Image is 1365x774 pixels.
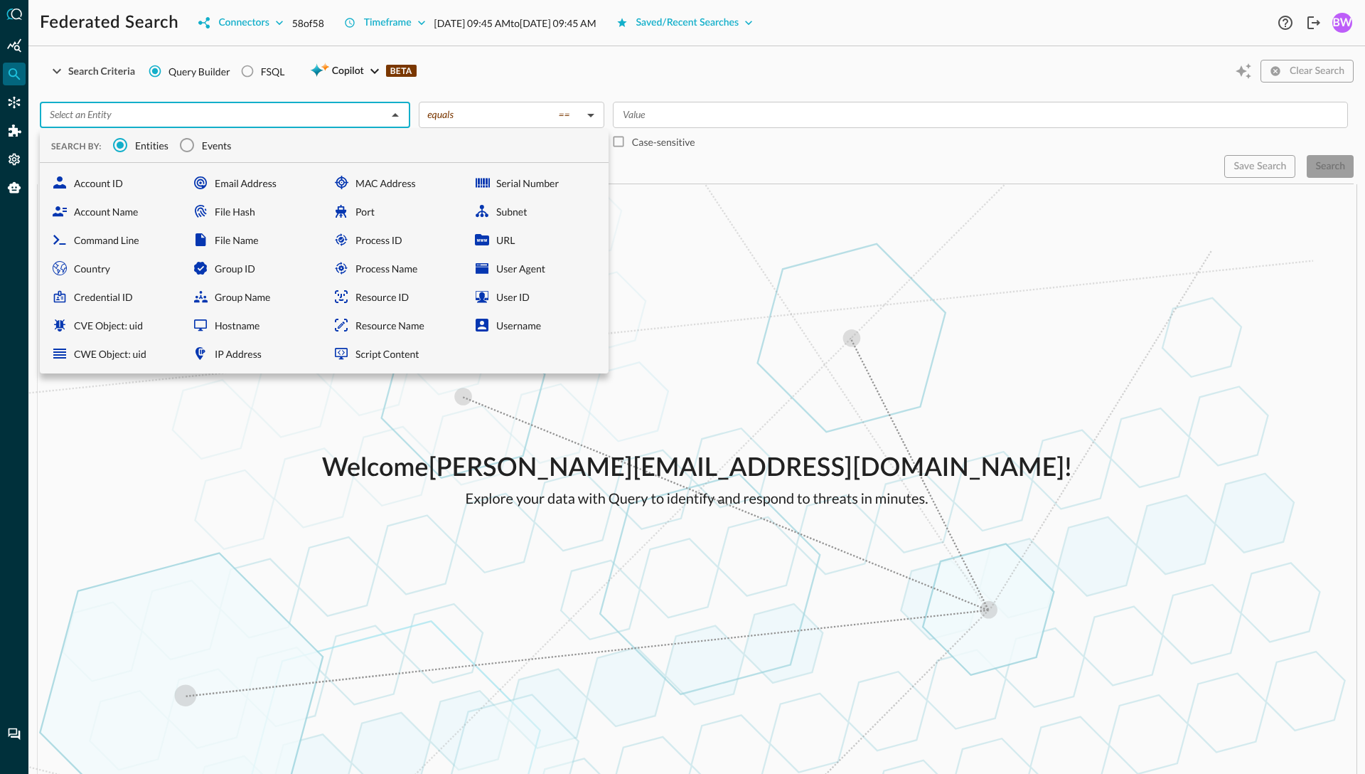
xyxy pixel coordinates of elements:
[327,226,462,254] div: Process ID
[636,14,739,32] div: Saved/Recent Searches
[327,169,462,197] div: MAC Address
[40,60,144,83] button: Search Criteria
[327,282,462,311] div: Resource ID
[45,226,181,254] div: Command Line
[558,108,569,121] span: ==
[190,11,291,34] button: Connectors
[186,311,321,339] div: Hostname
[45,339,181,368] div: CWE Object: uid
[4,120,26,142] div: Addons
[186,339,321,368] div: IP Address
[468,282,603,311] div: User ID
[292,16,324,31] p: 58 of 58
[364,14,412,32] div: Timeframe
[135,138,168,153] span: Entities
[45,311,181,339] div: CVE Object: uid
[3,91,26,114] div: Connectors
[322,488,1072,509] p: Explore your data with Query to identify and respond to threats in minutes.
[332,63,364,80] span: Copilot
[1332,13,1352,33] div: BW
[434,16,596,31] p: [DATE] 09:45 AM to [DATE] 09:45 AM
[186,169,321,197] div: Email Address
[427,108,454,121] span: equals
[385,105,405,125] button: Close
[45,169,181,197] div: Account ID
[468,311,603,339] div: Username
[186,226,321,254] div: File Name
[186,282,321,311] div: Group Name
[51,141,102,152] span: SEARCH BY:
[617,106,1342,124] input: Value
[336,11,434,34] button: Timeframe
[301,60,424,83] button: CopilotBETA
[218,14,269,32] div: Connectors
[3,34,26,57] div: Summary Insights
[202,138,232,153] span: Events
[608,11,762,34] button: Saved/Recent Searches
[386,65,417,77] p: BETA
[45,254,181,282] div: Country
[327,311,462,339] div: Resource Name
[3,63,26,85] div: Federated Search
[3,176,26,199] div: Query Agent
[468,226,603,254] div: URL
[168,64,230,79] span: Query Builder
[1274,11,1297,34] button: Help
[327,339,462,368] div: Script Content
[45,197,181,226] div: Account Name
[322,450,1072,488] p: Welcome [PERSON_NAME][EMAIL_ADDRESS][DOMAIN_NAME] !
[632,134,695,149] p: Case-sensitive
[186,254,321,282] div: Group ID
[1302,11,1325,34] button: Logout
[261,64,285,79] div: FSQL
[327,197,462,226] div: Port
[327,254,462,282] div: Process Name
[468,197,603,226] div: Subnet
[468,254,603,282] div: User Agent
[427,108,582,121] div: equals
[468,169,603,197] div: Serial Number
[44,106,382,124] input: Select an Entity
[45,282,181,311] div: Credential ID
[40,11,178,34] h1: Federated Search
[3,723,26,746] div: Chat
[68,63,135,80] div: Search Criteria
[3,148,26,171] div: Settings
[186,197,321,226] div: File Hash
